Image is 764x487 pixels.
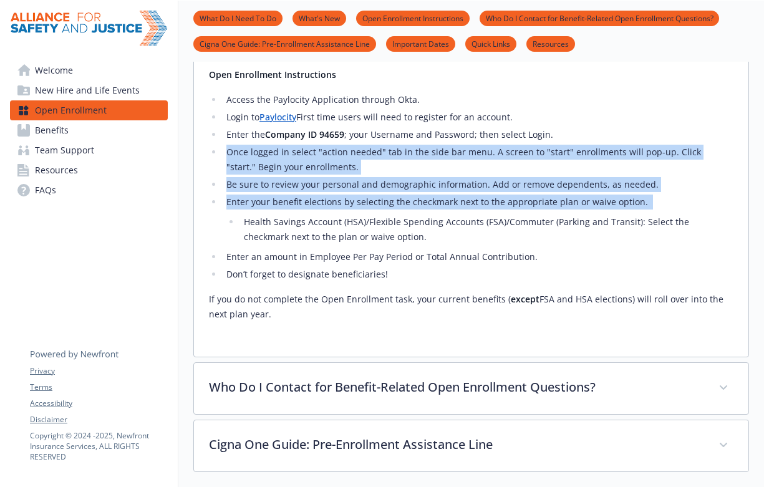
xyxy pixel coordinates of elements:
[386,37,455,49] a: Important Dates
[35,160,78,180] span: Resources
[240,215,733,244] li: Health Savings Account (HSA)/Flexible Spending Accounts (FSA)/Commuter (Parking and Transit): Sel...
[35,180,56,200] span: FAQs
[10,180,168,200] a: FAQs
[223,127,733,142] li: Enter the ; your Username and Password; then select Login.
[30,430,167,462] p: Copyright © 2024 - 2025 , Newfront Insurance Services, ALL RIGHTS RESERVED
[465,37,516,49] a: Quick Links
[10,120,168,140] a: Benefits
[35,120,69,140] span: Benefits
[480,12,719,24] a: Who Do I Contact for Benefit-Related Open Enrollment Questions?
[194,363,748,414] div: Who Do I Contact for Benefit-Related Open Enrollment Questions?
[35,140,94,160] span: Team Support
[35,60,73,80] span: Welcome
[209,378,704,397] p: Who Do I Contact for Benefit-Related Open Enrollment Questions?
[209,435,704,454] p: Cigna One Guide: Pre-Enrollment Assistance Line
[10,60,168,80] a: Welcome
[259,111,296,123] a: Paylocity
[223,195,733,244] li: ​Enter your benefit elections by selecting the checkmark next to the appropriate plan or waive op...
[10,160,168,180] a: Resources
[293,12,346,24] a: What's New
[30,414,167,425] a: Disclaimer
[223,249,733,264] li: Enter an amount in Employee Per Pay Period or Total Annual Contribution.
[511,293,539,305] strong: except
[10,80,168,100] a: New Hire and Life Events
[193,37,376,49] a: Cigna One Guide: Pre-Enrollment Assistance Line
[223,110,733,125] li: Login to First time users will need to register for an account.
[194,57,748,357] div: Open Enrollment Instructions
[193,12,283,24] a: What Do I Need To Do
[223,177,733,192] li: Be sure to review your personal and demographic information. Add or remove dependents, as needed.
[194,420,748,471] div: Cigna One Guide: Pre-Enrollment Assistance Line
[526,37,575,49] a: Resources
[223,267,733,282] li: Don’t forget to designate beneficiaries!​​
[30,365,167,377] a: Privacy
[223,92,733,107] li: Access the Paylocity Application through Okta.
[10,140,168,160] a: Team Support
[265,128,344,140] strong: Company ID 94659
[356,12,470,24] a: Open Enrollment Instructions
[209,292,733,322] p: ​If you do not complete the Open Enrollment task, your current benefits ( FSA and HSA elections) ...
[35,100,107,120] span: Open Enrollment
[209,69,336,80] strong: Open Enrollment Instructions
[35,80,140,100] span: New Hire and Life Events
[30,382,167,393] a: Terms
[10,100,168,120] a: Open Enrollment
[223,145,733,175] li: Once logged in select "action needed" tab in the side bar menu. A screen to "start" enrollments w...
[30,398,167,409] a: Accessibility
